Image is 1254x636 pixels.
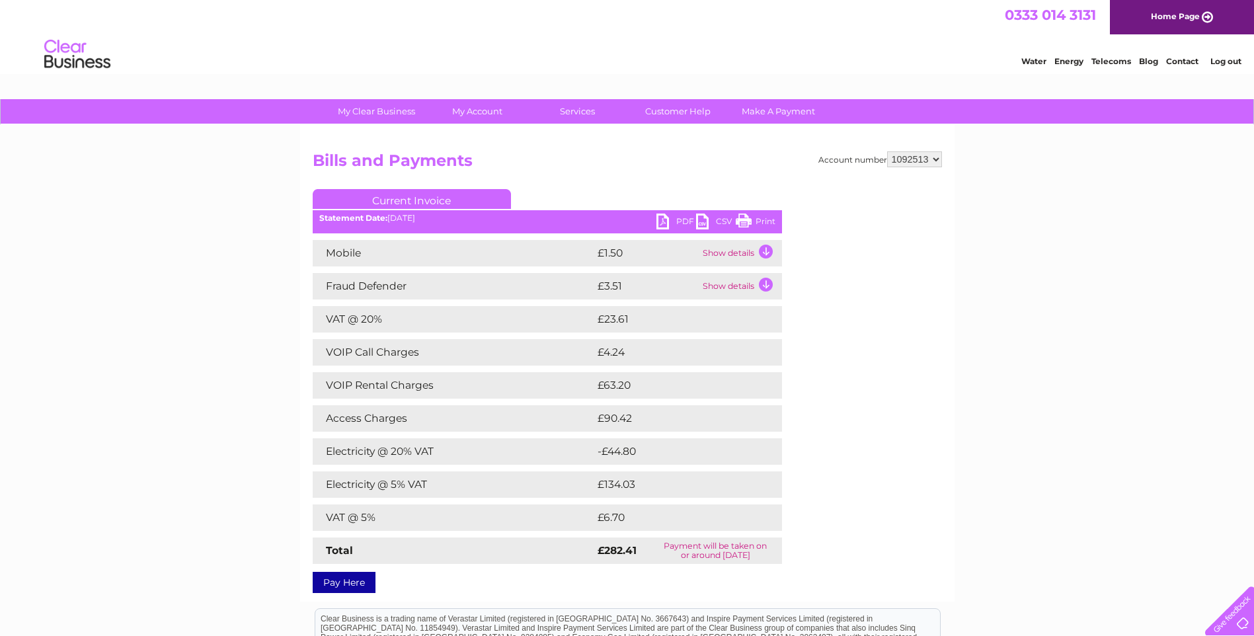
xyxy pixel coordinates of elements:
td: £23.61 [594,306,754,333]
a: Telecoms [1091,56,1131,66]
td: £134.03 [594,471,758,498]
td: Mobile [313,240,594,266]
a: Contact [1166,56,1198,66]
a: Blog [1139,56,1158,66]
a: PDF [656,214,696,233]
td: Electricity @ 5% VAT [313,471,594,498]
td: Access Charges [313,405,594,432]
a: Services [523,99,632,124]
a: Print [736,214,775,233]
a: Make A Payment [724,99,833,124]
td: VAT @ 20% [313,306,594,333]
td: £4.24 [594,339,751,366]
a: Pay Here [313,572,375,593]
td: £6.70 [594,504,751,531]
a: My Clear Business [322,99,431,124]
td: VOIP Rental Charges [313,372,594,399]
td: £3.51 [594,273,699,299]
a: Energy [1054,56,1083,66]
td: Show details [699,273,782,299]
td: VAT @ 5% [313,504,594,531]
td: £1.50 [594,240,699,266]
img: logo.png [44,34,111,75]
a: Current Invoice [313,189,511,209]
a: Log out [1210,56,1241,66]
td: -£44.80 [594,438,758,465]
b: Statement Date: [319,213,387,223]
a: 0333 014 3131 [1005,7,1096,23]
td: £90.42 [594,405,756,432]
div: [DATE] [313,214,782,223]
td: Payment will be taken on or around [DATE] [649,537,782,564]
div: Account number [818,151,942,167]
a: CSV [696,214,736,233]
strong: Total [326,544,353,557]
a: Water [1021,56,1046,66]
td: Show details [699,240,782,266]
td: Electricity @ 20% VAT [313,438,594,465]
a: My Account [422,99,531,124]
strong: £282.41 [598,544,637,557]
h2: Bills and Payments [313,151,942,177]
td: Fraud Defender [313,273,594,299]
td: £63.20 [594,372,755,399]
div: Clear Business is a trading name of Verastar Limited (registered in [GEOGRAPHIC_DATA] No. 3667643... [315,7,940,64]
td: VOIP Call Charges [313,339,594,366]
a: Customer Help [623,99,732,124]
